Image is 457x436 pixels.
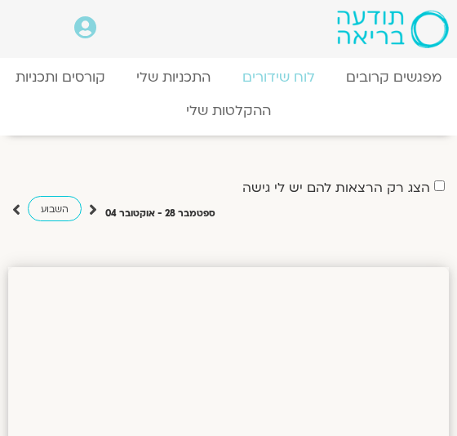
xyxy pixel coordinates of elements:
[242,180,430,195] label: הצג רק הרצאות להם יש לי גישה
[227,60,331,94] a: לוח שידורים
[41,203,69,216] span: השבוע
[105,206,215,222] p: ספטמבר 28 - אוקטובר 04
[331,60,457,94] a: מפגשים קרובים
[121,60,226,94] a: התכניות שלי
[28,196,82,221] a: השבוע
